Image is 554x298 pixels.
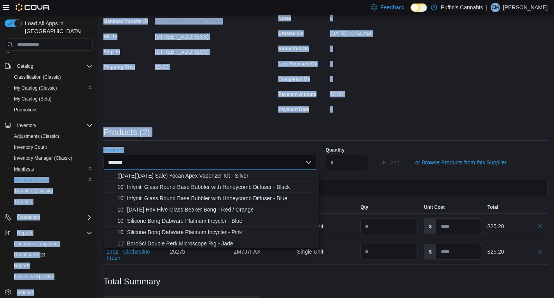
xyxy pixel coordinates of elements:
[155,61,259,70] div: $0.00
[11,164,37,174] a: Manifests
[278,76,310,82] label: Completed On
[424,244,436,259] label: $
[14,228,93,238] span: Reports
[11,186,56,196] a: Transfers (Classic)
[11,143,93,152] span: Inventory Count
[155,15,259,25] div: No Manifest Number added
[330,58,434,67] div: -
[294,201,357,213] button: Unit
[14,188,53,194] span: Transfers (Classic)
[8,260,96,271] button: Reports
[330,27,434,37] div: [DATE] 10:54 AM
[330,103,434,113] div: -
[8,83,96,93] button: My Catalog (Classic)
[103,215,319,227] button: 10'' Silicone Bong Dabware Platinum Incycler - Blue
[11,72,93,82] span: Classification (Classic)
[107,242,164,261] button: Smoke Odor Candle 13oz - Clothesline Fresh
[14,228,37,238] button: Reports
[17,230,33,236] span: Reports
[2,120,96,131] button: Inventory
[421,201,484,213] button: Unit Cost
[491,3,500,12] div: Curtis Muir
[11,272,93,281] span: Washington CCRS
[8,185,96,196] button: Transfers (Classic)
[424,204,444,210] span: Unit Cost
[330,42,434,52] div: -
[14,85,57,91] span: My Catalog (Classic)
[8,196,96,207] button: Transfers
[11,175,52,185] a: Purchase Orders
[8,131,96,142] button: Adjustments (Classic)
[11,132,62,141] a: Adjustments (Classic)
[488,204,498,210] span: Total
[11,105,93,115] span: Promotions
[11,186,93,196] span: Transfers (Classic)
[11,94,93,104] span: My Catalog (Beta)
[377,155,403,170] button: Add
[14,133,59,139] span: Adjustments (Classic)
[11,250,93,259] span: Dashboards
[492,3,499,12] span: CM
[14,62,36,71] button: Catalog
[11,72,64,82] a: Classification (Classic)
[412,155,510,170] button: or Browse Products from this Supplier
[11,175,93,185] span: Purchase Orders
[11,239,93,249] span: Canadian Compliance
[8,271,96,282] button: [US_STATE] CCRS
[330,12,434,21] div: -
[486,3,488,12] p: |
[17,214,40,220] span: Operations
[103,227,319,238] button: 10'' Silicone Bong Dabware Platinum Incycler - Pink
[278,15,291,21] label: Notes
[326,147,345,153] label: Quantity
[17,289,34,296] span: Settings
[8,153,96,164] button: Inventory Manager (Classic)
[155,30,259,40] div: [STREET_ADDRESS]
[2,61,96,72] button: Catalog
[103,238,319,249] button: 11" BoroSci Double Perk Microscope Rig - Jade
[14,177,49,183] span: Purchase Orders
[11,132,93,141] span: Adjustments (Classic)
[103,49,120,55] label: Ship To
[234,247,260,256] span: ZM7J7FAX
[357,201,421,213] button: Qty
[11,272,58,281] a: [US_STATE] CCRS
[441,3,483,12] p: Puffin's Cannabis
[14,263,30,269] span: Reports
[390,159,400,166] span: Add
[11,164,93,174] span: Manifests
[14,241,60,247] span: Canadian Compliance
[278,46,309,52] label: Submitted On
[294,244,357,259] div: Single Unit
[330,88,434,97] div: $0.00
[11,105,41,115] a: Promotions
[411,4,427,12] input: Dark Mode
[380,4,404,11] span: Feedback
[14,213,43,222] button: Operations
[14,121,39,130] button: Inventory
[484,201,548,213] button: Total
[103,193,319,204] button: 10" Infyniti Glass Round Base Bubbler with Honeycomb Diffuser - Blue
[17,122,36,129] span: Inventory
[103,128,150,137] h3: Products (2)
[278,106,309,113] label: Payment Date
[17,63,33,69] span: Catalog
[11,143,50,152] a: Inventory Count
[488,222,545,231] div: $25.20
[2,212,96,223] button: Operations
[103,170,319,182] button: (Black Friday Sale) Yocan Apex Vaporizer Kit - Silver
[2,287,96,298] button: Settings
[14,62,93,71] span: Catalog
[11,239,63,249] a: Canadian Compliance
[14,96,52,102] span: My Catalog (Beta)
[14,288,37,297] a: Settings
[8,142,96,153] button: Inventory Count
[14,287,93,297] span: Settings
[294,219,357,234] div: Single Unit
[424,219,436,234] label: $
[14,273,54,280] span: [US_STATE] CCRS
[8,72,96,83] button: Classification (Classic)
[8,238,96,249] button: Canadian Compliance
[8,249,96,260] a: Dashboards
[8,164,96,175] button: Manifests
